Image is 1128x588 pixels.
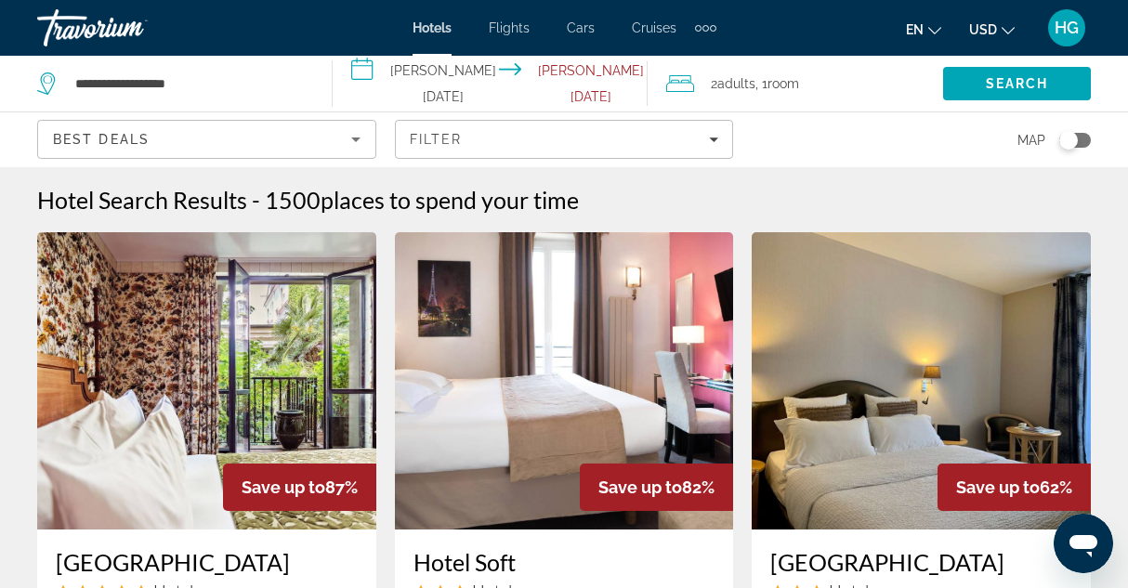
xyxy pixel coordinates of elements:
[752,232,1091,529] img: Hotel Central Saint Germain
[413,548,715,576] a: Hotel Soft
[986,76,1049,91] span: Search
[632,20,676,35] a: Cruises
[969,22,997,37] span: USD
[906,22,924,37] span: en
[1017,127,1045,153] span: Map
[770,548,1072,576] a: [GEOGRAPHIC_DATA]
[906,16,941,43] button: Change language
[1055,19,1079,37] span: HG
[223,464,376,511] div: 87%
[943,67,1091,100] button: Search
[711,71,755,97] span: 2
[767,76,799,91] span: Room
[956,477,1040,497] span: Save up to
[395,120,734,159] button: Filters
[755,71,799,97] span: , 1
[1043,8,1091,47] button: User Menu
[413,20,452,35] a: Hotels
[321,186,579,214] span: places to spend your time
[717,76,755,91] span: Adults
[695,13,716,43] button: Extra navigation items
[252,186,260,214] span: -
[395,232,734,529] img: Hotel Soft
[37,232,376,529] img: Hôtel Eldorado
[37,4,223,52] a: Travorium
[1045,132,1091,149] button: Toggle map
[580,464,733,511] div: 82%
[37,186,247,214] h1: Hotel Search Results
[73,70,304,98] input: Search hotel destination
[265,186,579,214] h2: 1500
[242,477,325,497] span: Save up to
[938,464,1091,511] div: 62%
[648,56,943,111] button: Travelers: 2 adults, 0 children
[1054,514,1113,573] iframe: Button to launch messaging window
[598,477,682,497] span: Save up to
[53,128,361,150] mat-select: Sort by
[969,16,1015,43] button: Change currency
[567,20,595,35] a: Cars
[410,132,463,147] span: Filter
[333,56,647,111] button: Select check in and out date
[56,548,358,576] a: [GEOGRAPHIC_DATA]
[53,132,150,147] span: Best Deals
[489,20,530,35] a: Flights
